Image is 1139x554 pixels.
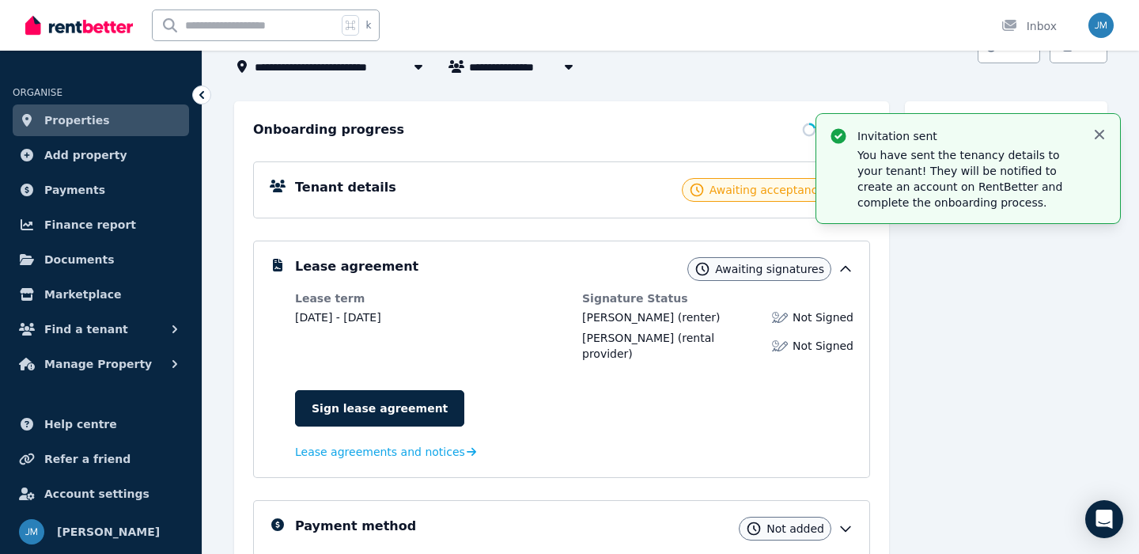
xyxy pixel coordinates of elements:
[44,111,110,130] span: Properties
[857,128,1079,144] p: Invitation sent
[772,338,788,354] img: Lease not signed
[13,87,62,98] span: ORGANISE
[13,244,189,275] a: Documents
[295,444,465,460] span: Lease agreements and notices
[44,450,131,469] span: Refer a friend
[582,330,762,362] div: (rental provider)
[582,309,720,325] div: (renter)
[766,521,824,537] span: Not added
[715,261,824,277] span: Awaiting signatures
[57,522,160,541] span: [PERSON_NAME]
[295,290,566,306] dt: Lease term
[295,257,418,276] h5: Lease agreement
[1085,500,1123,538] div: Open Intercom Messenger
[295,178,396,197] h5: Tenant details
[13,104,189,136] a: Properties
[13,279,189,310] a: Marketplace
[13,443,189,475] a: Refer a friend
[25,13,133,37] img: RentBetter
[253,120,404,139] h2: Onboarding progress
[793,309,853,325] span: Not Signed
[365,19,371,32] span: k
[582,332,674,344] span: [PERSON_NAME]
[13,478,189,510] a: Account settings
[44,146,127,165] span: Add property
[295,309,566,325] dd: [DATE] - [DATE]
[44,285,121,304] span: Marketplace
[857,147,1079,211] p: You have sent the tenancy details to your tenant! They will be notified to create an account on R...
[13,139,189,171] a: Add property
[13,209,189,241] a: Finance report
[13,408,189,440] a: Help centre
[13,174,189,206] a: Payments
[44,355,152,374] span: Manage Property
[582,290,853,306] dt: Signature Status
[44,180,105,199] span: Payments
[295,517,416,536] h5: Payment method
[44,250,115,269] span: Documents
[44,215,136,234] span: Finance report
[13,348,189,380] button: Manage Property
[582,311,674,324] span: [PERSON_NAME]
[1001,18,1057,34] div: Inbox
[1088,13,1114,38] img: Jason Ma
[44,484,149,503] span: Account settings
[793,338,853,354] span: Not Signed
[44,415,117,434] span: Help centre
[295,444,476,460] a: Lease agreements and notices
[295,390,464,427] a: Sign lease agreement
[13,313,189,345] button: Find a tenant
[710,182,824,198] span: Awaiting acceptance
[772,309,788,325] img: Lease not signed
[44,320,128,339] span: Find a tenant
[19,519,44,545] img: Jason Ma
